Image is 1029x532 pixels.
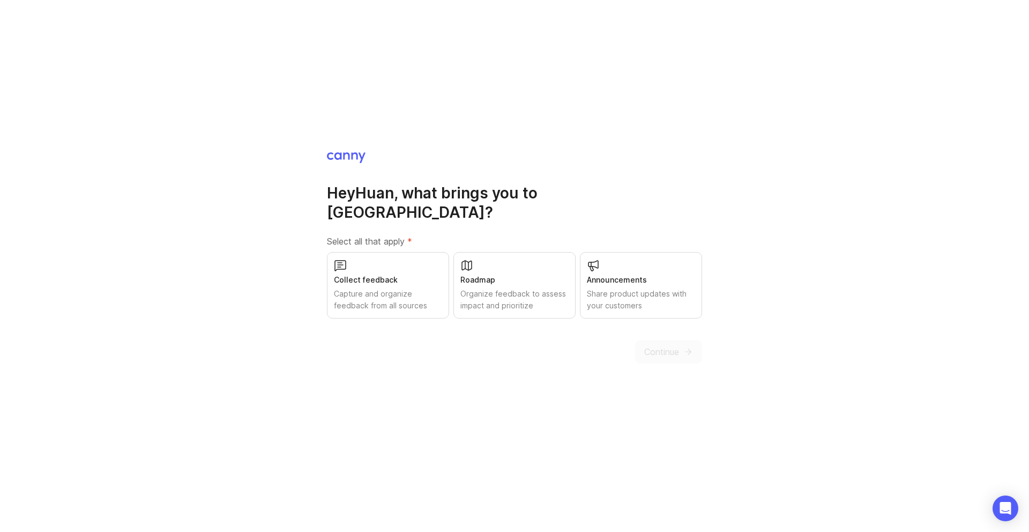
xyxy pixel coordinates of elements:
div: Capture and organize feedback from all sources [334,288,442,312]
button: RoadmapOrganize feedback to assess impact and prioritize [453,252,576,319]
label: Select all that apply [327,235,702,248]
div: Collect feedback [334,274,442,286]
div: Organize feedback to assess impact and prioritize [460,288,569,312]
button: Collect feedbackCapture and organize feedback from all sources [327,252,449,319]
button: AnnouncementsShare product updates with your customers [580,252,702,319]
div: Share product updates with your customers [587,288,695,312]
h1: Hey Huan , what brings you to [GEOGRAPHIC_DATA]? [327,183,702,222]
div: Roadmap [460,274,569,286]
div: Open Intercom Messenger [993,496,1018,521]
img: Canny Home [327,152,366,163]
div: Announcements [587,274,695,286]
